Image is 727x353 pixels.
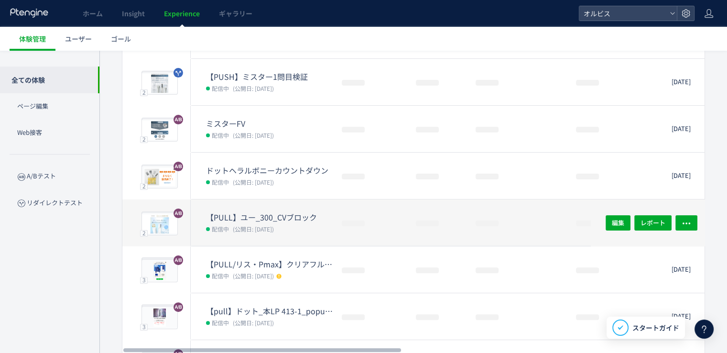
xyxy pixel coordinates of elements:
img: 334de135c628a3f780958d16351e08c51758275291890.jpeg [142,213,177,235]
span: ユーザー [65,34,92,44]
span: スタートガイド [632,323,679,333]
span: (公開日: [DATE]) [233,178,274,186]
span: 配信中 [212,83,229,93]
dt: ミスターFV [206,118,334,129]
span: 編集 [612,215,624,230]
span: レポート [640,215,665,230]
div: 2 [140,183,148,189]
span: 配信中 [212,177,229,187]
span: ゴール [111,34,131,44]
dt: ドットヘラルボニーカウントダウン [206,165,334,176]
span: (公開日: [DATE]) [233,272,274,280]
img: 58fb7706a0154b9f0fb1e50ef0c63eea1758504982275.jpeg [142,72,177,94]
span: (公開日: [DATE]) [233,319,274,327]
span: 体験管理 [19,34,46,44]
img: cc75abd3d48aa8f808243533ff0941a81758504906862.jpeg [142,119,177,141]
img: 7e74b32ea53d229c71de0e2edfefa64b1755773154484.png [144,262,175,280]
img: 9b68ab22d828b680646a2b45a1e313641758281567981.png [144,168,175,186]
dt: 【PULL】ユー_300_CVブロック [206,212,334,223]
img: 671d6c1b46a38a0ebf56f8930ff52f371755756399650.png [144,309,175,327]
dt: 【PUSH】ミスター1問目検証 [206,71,334,82]
span: Experience [164,9,200,18]
div: 2 [140,136,148,143]
span: ホーム [83,9,103,18]
span: 配信中 [212,130,229,140]
span: 配信中 [212,224,229,233]
span: (公開日: [DATE]) [233,225,274,233]
span: (公開日: [DATE]) [233,131,274,139]
button: レポート [634,215,672,230]
dt: 【PULL/リス・Pmax】クリアフル205_ポップアップ [206,259,334,270]
div: 2 [140,230,148,236]
span: 配信中 [212,271,229,280]
div: 2 [140,89,148,96]
button: 編集 [606,215,630,230]
span: ギャラリー [219,9,252,18]
div: 3 [140,323,148,330]
span: 配信中 [212,318,229,327]
dt: 【pull】ドット_本LP 413-1_popup（リンクル） [206,306,334,317]
span: オルビス [581,6,666,21]
div: 3 [140,276,148,283]
span: Insight [122,9,145,18]
span: (公開日: [DATE]) [233,84,274,92]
